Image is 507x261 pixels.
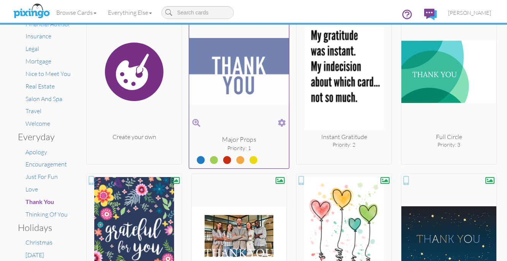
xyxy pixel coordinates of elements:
[442,3,497,22] a: [PERSON_NAME]
[18,132,73,142] h3: Everyday
[189,7,289,135] img: 20250716-161921-cab435a0583f-250.jpg
[25,173,58,180] a: Just For Fun
[424,9,437,20] img: comments.svg
[162,6,234,19] input: Search cards
[25,70,71,78] a: Nice to Meet You
[25,251,44,259] a: [DATE]
[401,11,496,133] img: 20250812-230729-7c73d45fd043-250.jpg
[25,45,39,52] a: Legal
[18,223,73,233] h3: Holidays
[25,95,62,103] a: Salon And Spa
[87,133,182,141] div: Create your own
[11,2,52,21] img: pixingo logo
[25,148,47,156] a: Apology
[25,198,54,205] span: Thank You
[25,82,55,90] a: Real Estate
[25,107,41,115] a: Travel
[448,9,491,16] span: [PERSON_NAME]
[25,210,68,218] a: Thinking Of You
[296,133,391,141] div: Instant Gratitude
[25,185,38,193] a: Love
[25,32,51,40] a: Insurance
[189,135,289,144] div: Major Props
[87,11,182,133] img: create.svg
[25,198,54,206] a: Thank You
[401,133,496,141] div: Full Circle
[51,3,102,22] a: Browse Cards
[25,57,51,65] a: Mortgage
[102,3,158,22] a: Everything Else
[25,160,67,168] a: Encouragement
[189,144,289,152] div: Priority: 1
[25,120,50,127] a: Welcome
[296,11,391,133] img: 20250730-190331-2a68eda0103b-250.png
[296,141,391,149] div: Priority: 2
[25,239,52,246] a: Christmas
[401,141,496,149] div: Priority: 3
